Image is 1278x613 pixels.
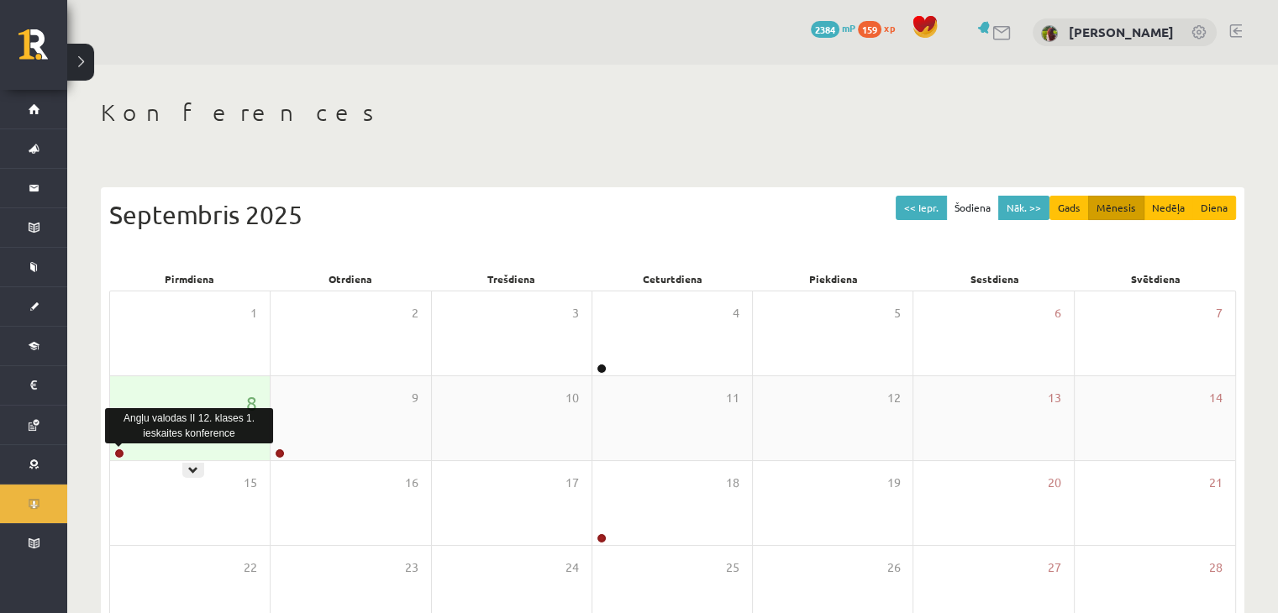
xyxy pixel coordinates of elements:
span: 9 [412,389,418,407]
span: 7 [1216,304,1223,322]
span: 5 [893,304,900,322]
div: Pirmdiena [109,267,271,291]
span: 4 [733,304,739,322]
a: Rīgas 1. Tālmācības vidusskola [18,29,67,71]
button: Nāk. >> [998,196,1049,220]
h1: Konferences [101,98,1244,127]
span: 3 [572,304,579,322]
span: 24 [565,558,579,577]
a: 2384 mP [811,21,855,34]
span: 22 [244,558,257,577]
span: 19 [886,474,900,492]
span: 26 [886,558,900,577]
div: Septembris 2025 [109,196,1236,233]
span: 16 [405,474,418,492]
span: 2 [412,304,418,322]
span: 14 [1209,389,1223,407]
span: 12 [886,389,900,407]
div: Trešdiena [431,267,592,291]
button: Nedēļa [1144,196,1193,220]
span: 18 [726,474,739,492]
button: << Iepr. [896,196,947,220]
span: 17 [565,474,579,492]
span: 21 [1209,474,1223,492]
span: 15 [244,474,257,492]
span: 1 [250,304,257,322]
span: 27 [1048,558,1061,577]
span: mP [842,21,855,34]
button: Mēnesis [1088,196,1144,220]
button: Šodiena [946,196,999,220]
img: Kseņija Gordaja [1041,25,1058,42]
span: 13 [1048,389,1061,407]
button: Gads [1049,196,1089,220]
span: 2384 [811,21,839,38]
span: 159 [858,21,881,38]
div: Ceturtdiena [592,267,754,291]
a: [PERSON_NAME] [1069,24,1174,40]
a: 159 xp [858,21,903,34]
span: 25 [726,558,739,577]
span: 20 [1048,474,1061,492]
div: Piekdiena [753,267,914,291]
div: Sestdiena [914,267,1076,291]
span: 8 [246,389,257,417]
div: Angļu valodas II 12. klases 1. ieskaites konference [105,408,273,443]
span: 10 [565,389,579,407]
div: Otrdiena [271,267,432,291]
span: xp [884,21,895,34]
div: Svētdiena [1075,267,1236,291]
button: Diena [1192,196,1236,220]
span: 11 [726,389,739,407]
span: 28 [1209,558,1223,577]
span: 6 [1054,304,1061,322]
span: 23 [405,558,418,577]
